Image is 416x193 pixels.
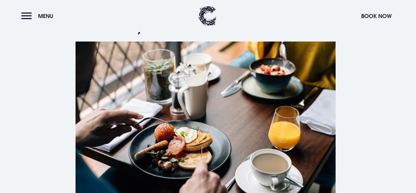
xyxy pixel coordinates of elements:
[38,13,53,20] span: Menu
[358,9,395,23] button: Book Now
[76,19,341,35] h2: 1. Ulster fry
[21,9,56,23] button: Menu
[198,6,217,26] img: Clandeboye Lodge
